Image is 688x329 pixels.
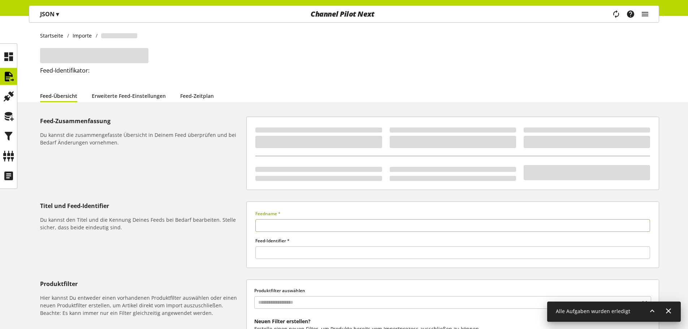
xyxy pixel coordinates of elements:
span: ▾ [56,10,59,18]
h5: Feed-Zusammenfassung [40,117,243,125]
a: Startseite [40,32,67,39]
h5: Titel und Feed-Identifier [40,202,243,210]
h6: Du kannst die zusammengefasste Übersicht in Deinem Feed überprüfen und bei Bedarf Änderungen vorn... [40,131,243,146]
nav: main navigation [29,5,659,23]
p: JSON [40,10,59,18]
span: Feedname * [255,211,281,217]
label: Produktfilter auswählen [254,287,651,294]
span: Feed-Identifikator: [40,66,90,74]
a: Erweiterte Feed-Einstellungen [92,92,166,100]
span: Alle Aufgaben wurden erledigt [556,308,630,315]
a: Feed-Übersicht [40,92,77,100]
a: Feed-Zeitplan [180,92,214,100]
h6: Du kannst den Titel und die Kennung Deines Feeds bei Bedarf bearbeiten. Stelle sicher, dass beide... [40,216,243,231]
h6: Hier kannst Du entweder einen vorhandenen Produktfilter auswählen oder einen neuen Produktfilter ... [40,294,243,317]
b: Neuen Filter erstellen? [254,318,311,325]
span: Feed-Identifier * [255,238,290,244]
a: Importe [69,32,96,39]
h5: Produktfilter [40,280,243,288]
